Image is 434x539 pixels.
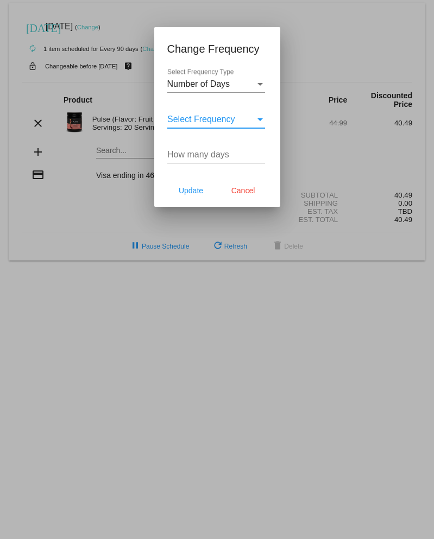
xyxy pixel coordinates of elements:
[219,181,267,200] button: Cancel
[179,186,203,195] span: Update
[167,79,230,88] span: Number of Days
[167,150,265,160] input: How many days
[167,181,215,200] button: Update
[167,40,267,58] h1: Change Frequency
[231,186,255,195] span: Cancel
[167,79,265,89] mat-select: Select Frequency Type
[167,115,235,124] span: Select Frequency
[167,115,265,124] mat-select: Select Frequency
